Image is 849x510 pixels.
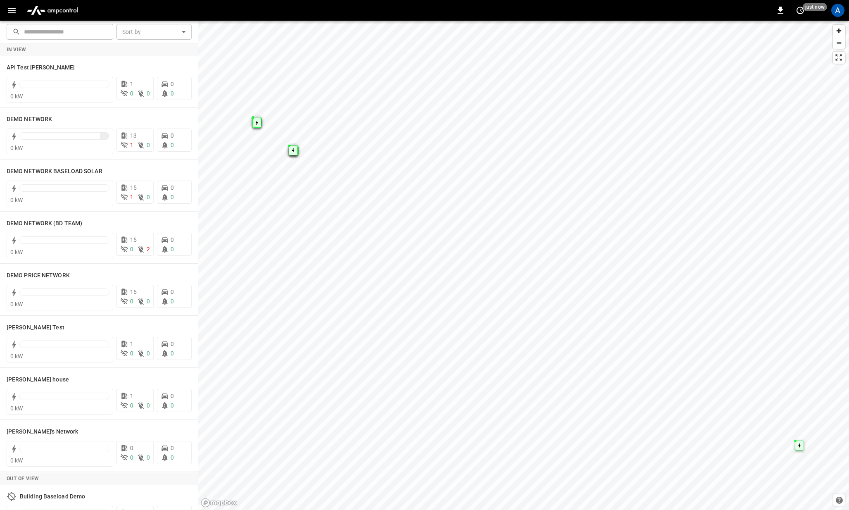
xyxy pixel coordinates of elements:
[198,21,849,510] canvas: Map
[171,445,174,451] span: 0
[10,145,23,151] span: 0 kW
[130,298,133,305] span: 0
[7,219,82,228] h6: DEMO NETWORK (BD TEAM)
[130,184,137,191] span: 15
[171,288,174,295] span: 0
[10,197,23,203] span: 0 kW
[171,454,174,461] span: 0
[20,492,85,501] h6: Building Baseload Demo
[130,246,133,253] span: 0
[130,341,133,347] span: 1
[7,115,52,124] h6: DEMO NETWORK
[7,167,102,176] h6: DEMO NETWORK BASELOAD SOLAR
[130,350,133,357] span: 0
[7,476,39,481] strong: Out of View
[171,393,174,399] span: 0
[7,47,26,52] strong: In View
[7,271,70,280] h6: DEMO PRICE NETWORK
[253,117,262,127] div: Map marker
[7,323,64,332] h6: Gauthami Test
[171,341,174,347] span: 0
[833,25,845,37] button: Zoom in
[147,142,150,148] span: 0
[130,445,133,451] span: 0
[252,118,261,128] div: Map marker
[171,236,174,243] span: 0
[147,350,150,357] span: 0
[171,298,174,305] span: 0
[130,132,137,139] span: 13
[171,194,174,200] span: 0
[130,393,133,399] span: 1
[171,402,174,409] span: 0
[833,37,845,49] button: Zoom out
[147,246,150,253] span: 2
[130,90,133,97] span: 0
[831,4,844,17] div: profile-icon
[147,194,150,200] span: 0
[171,90,174,97] span: 0
[10,457,23,464] span: 0 kW
[171,132,174,139] span: 0
[171,81,174,87] span: 0
[130,81,133,87] span: 1
[24,2,81,18] img: ampcontrol.io logo
[171,246,174,253] span: 0
[10,301,23,307] span: 0 kW
[795,441,804,450] div: Map marker
[7,375,69,384] h6: Rayman's house
[7,427,78,436] h6: Stephane's Network
[147,90,150,97] span: 0
[289,145,298,155] div: Map marker
[130,236,137,243] span: 15
[130,454,133,461] span: 0
[171,142,174,148] span: 0
[130,142,133,148] span: 1
[147,402,150,409] span: 0
[10,249,23,255] span: 0 kW
[10,353,23,360] span: 0 kW
[10,93,23,100] span: 0 kW
[171,350,174,357] span: 0
[130,194,133,200] span: 1
[147,298,150,305] span: 0
[130,288,137,295] span: 15
[7,63,75,72] h6: API Test Jonas
[201,498,237,508] a: Mapbox homepage
[803,3,827,11] span: just now
[130,402,133,409] span: 0
[10,405,23,412] span: 0 kW
[794,4,807,17] button: set refresh interval
[147,454,150,461] span: 0
[171,184,174,191] span: 0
